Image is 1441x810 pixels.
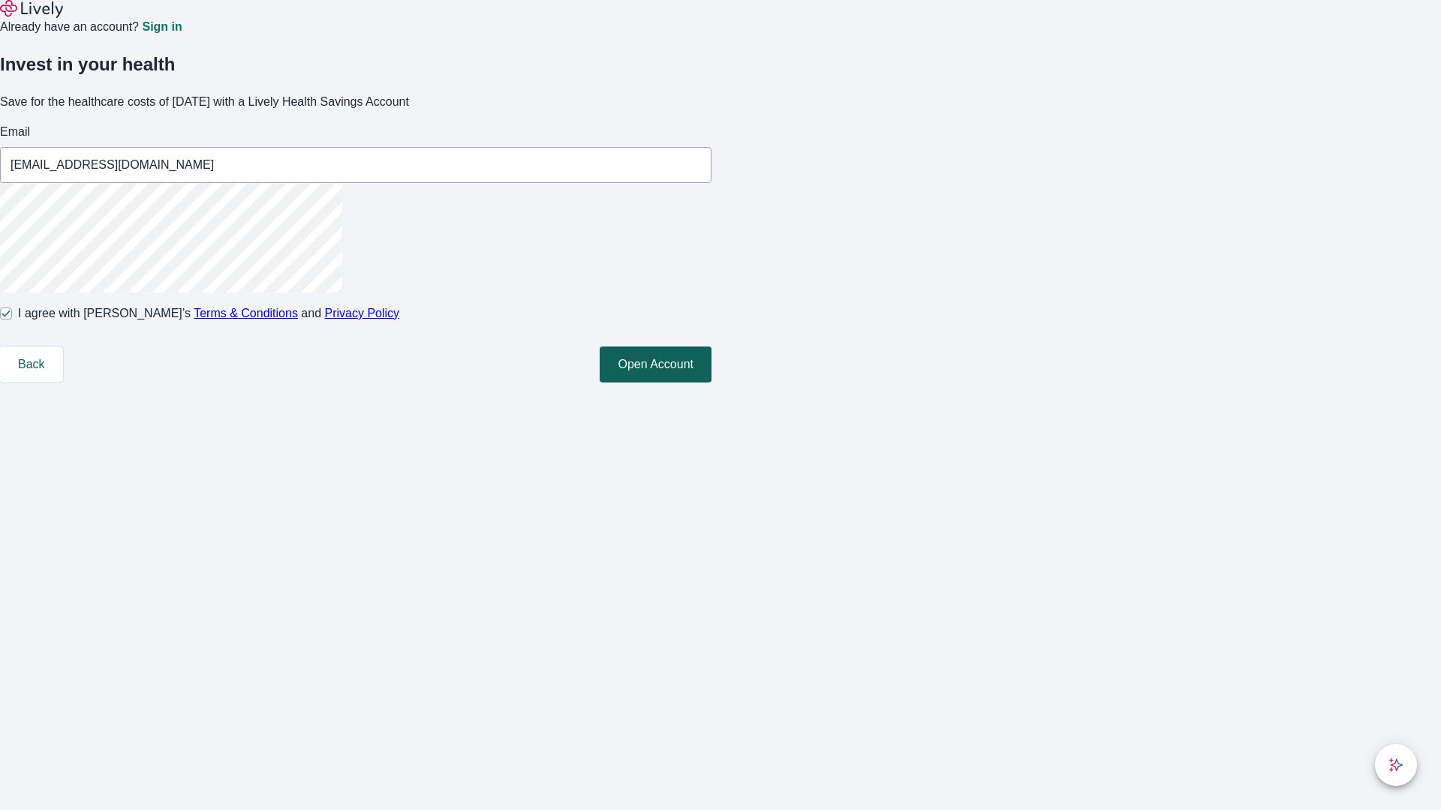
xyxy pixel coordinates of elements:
a: Terms & Conditions [194,307,298,319]
button: chat [1375,744,1417,786]
button: Open Account [600,346,711,382]
svg: Lively AI Assistant [1388,757,1403,772]
a: Privacy Policy [325,307,400,319]
span: I agree with [PERSON_NAME]’s and [18,304,399,322]
a: Sign in [142,21,182,33]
